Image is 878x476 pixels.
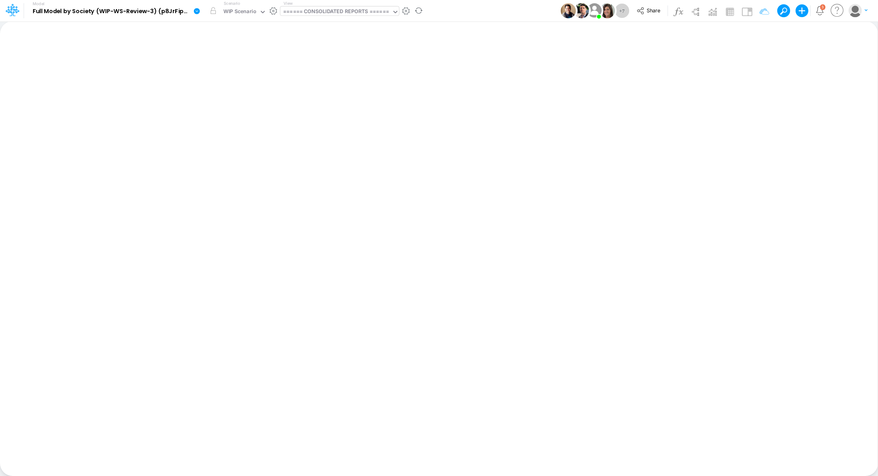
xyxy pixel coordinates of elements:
button: Share [633,5,666,17]
span: Share [647,7,660,13]
label: View [284,0,293,6]
b: Full Model by Society (WIP-WS-Review-3) (p8JrFipGveTU7I_vk960F.EPc.b3Teyw) [DATE]T16:40:57UTC [33,8,190,15]
div: WIP Scenario [223,8,256,17]
img: User Image Icon [561,3,576,18]
span: + 7 [619,8,625,14]
label: Model [33,2,45,6]
div: ====== CONSOLIDATED REPORTS ====== [283,8,389,17]
img: User Image Icon [585,2,603,20]
img: User Image Icon [574,3,589,18]
a: Notifications [815,6,824,15]
img: User Image Icon [600,3,615,18]
label: Scenario [224,0,240,6]
div: 3 unread items [821,5,824,9]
